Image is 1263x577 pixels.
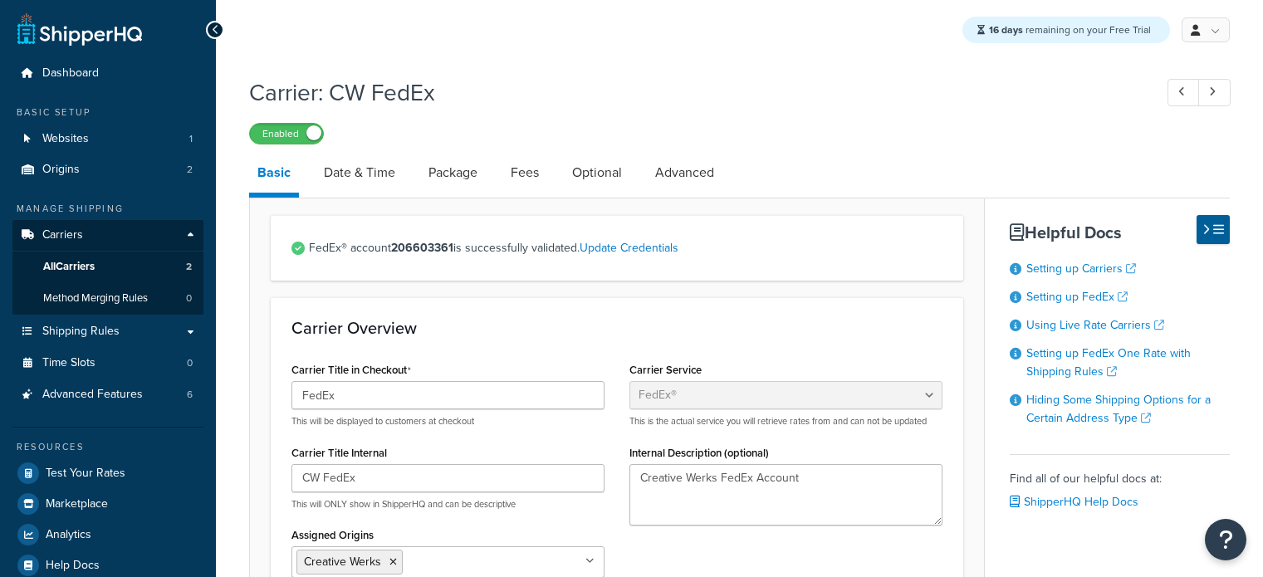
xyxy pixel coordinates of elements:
[186,291,192,306] span: 0
[42,132,89,146] span: Websites
[46,528,91,542] span: Analytics
[43,260,95,274] span: All Carriers
[629,447,769,459] label: Internal Description (optional)
[420,153,486,193] a: Package
[291,319,942,337] h3: Carrier Overview
[291,364,411,377] label: Carrier Title in Checkout
[12,316,203,347] a: Shipping Rules
[304,553,381,570] span: Creative Werks
[1026,391,1211,427] a: Hiding Some Shipping Options for a Certain Address Type
[46,497,108,511] span: Marketplace
[564,153,630,193] a: Optional
[12,202,203,216] div: Manage Shipping
[291,447,387,459] label: Carrier Title Internal
[391,239,453,257] strong: 206603361
[12,283,203,314] a: Method Merging Rules0
[1010,493,1138,511] a: ShipperHQ Help Docs
[291,529,374,541] label: Assigned Origins
[1026,316,1164,334] a: Using Live Rate Carriers
[189,132,193,146] span: 1
[12,154,203,185] li: Origins
[12,379,203,410] li: Advanced Features
[629,364,702,376] label: Carrier Service
[647,153,722,193] a: Advanced
[12,58,203,89] a: Dashboard
[291,498,605,511] p: This will ONLY show in ShipperHQ and can be descriptive
[12,348,203,379] a: Time Slots0
[1198,79,1231,106] a: Next Record
[12,348,203,379] li: Time Slots
[250,124,323,144] label: Enabled
[42,66,99,81] span: Dashboard
[12,283,203,314] li: Method Merging Rules
[1197,215,1230,244] button: Hide Help Docs
[12,124,203,154] a: Websites1
[1010,454,1230,514] div: Find all of our helpful docs at:
[187,356,193,370] span: 0
[187,388,193,402] span: 6
[12,379,203,410] a: Advanced Features6
[309,237,942,260] span: FedEx® account is successfully validated.
[42,388,143,402] span: Advanced Features
[249,76,1137,109] h1: Carrier: CW FedEx
[1026,345,1191,380] a: Setting up FedEx One Rate with Shipping Rules
[12,124,203,154] li: Websites
[1168,79,1200,106] a: Previous Record
[42,228,83,242] span: Carriers
[291,415,605,428] p: This will be displayed to customers at checkout
[629,415,942,428] p: This is the actual service you will retrieve rates from and can not be updated
[12,105,203,120] div: Basic Setup
[1205,519,1246,560] button: Open Resource Center
[42,356,95,370] span: Time Slots
[12,458,203,488] a: Test Your Rates
[989,22,1023,37] strong: 16 days
[316,153,404,193] a: Date & Time
[12,154,203,185] a: Origins2
[12,489,203,519] a: Marketplace
[989,22,1151,37] span: remaining on your Free Trial
[46,467,125,481] span: Test Your Rates
[12,520,203,550] a: Analytics
[42,325,120,339] span: Shipping Rules
[12,220,203,315] li: Carriers
[580,239,678,257] a: Update Credentials
[43,291,148,306] span: Method Merging Rules
[12,220,203,251] a: Carriers
[42,163,80,177] span: Origins
[12,440,203,454] div: Resources
[186,260,192,274] span: 2
[1026,288,1128,306] a: Setting up FedEx
[249,153,299,198] a: Basic
[629,464,942,526] textarea: Creative Werks FedEx Account
[1026,260,1136,277] a: Setting up Carriers
[12,252,203,282] a: AllCarriers2
[46,559,100,573] span: Help Docs
[1010,223,1230,242] h3: Helpful Docs
[187,163,193,177] span: 2
[502,153,547,193] a: Fees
